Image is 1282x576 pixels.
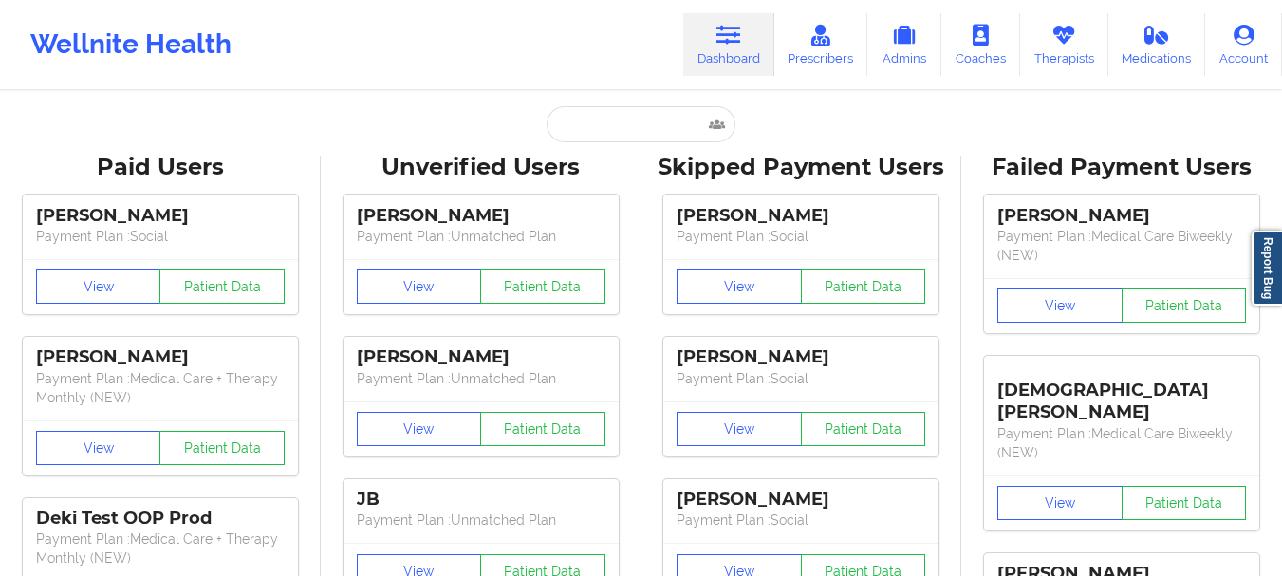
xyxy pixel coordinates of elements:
[655,153,949,182] div: Skipped Payment Users
[159,431,285,465] button: Patient Data
[1108,13,1206,76] a: Medications
[357,205,605,227] div: [PERSON_NAME]
[36,205,285,227] div: [PERSON_NAME]
[677,511,925,530] p: Payment Plan : Social
[357,511,605,530] p: Payment Plan : Unmatched Plan
[1020,13,1108,76] a: Therapists
[1122,486,1247,520] button: Patient Data
[941,13,1020,76] a: Coaches
[36,369,285,407] p: Payment Plan : Medical Care + Therapy Monthly (NEW)
[997,424,1246,462] p: Payment Plan : Medical Care Biweekly (NEW)
[1205,13,1282,76] a: Account
[334,153,628,182] div: Unverified Users
[997,205,1246,227] div: [PERSON_NAME]
[677,346,925,368] div: [PERSON_NAME]
[36,346,285,368] div: [PERSON_NAME]
[683,13,774,76] a: Dashboard
[997,288,1123,323] button: View
[975,153,1269,182] div: Failed Payment Users
[36,269,161,304] button: View
[13,153,307,182] div: Paid Users
[159,269,285,304] button: Patient Data
[867,13,941,76] a: Admins
[357,412,482,446] button: View
[801,269,926,304] button: Patient Data
[1122,288,1247,323] button: Patient Data
[357,346,605,368] div: [PERSON_NAME]
[997,486,1123,520] button: View
[677,369,925,388] p: Payment Plan : Social
[480,412,605,446] button: Patient Data
[677,412,802,446] button: View
[36,508,285,530] div: Deki Test OOP Prod
[357,269,482,304] button: View
[36,431,161,465] button: View
[677,269,802,304] button: View
[774,13,868,76] a: Prescribers
[357,489,605,511] div: JB
[36,227,285,246] p: Payment Plan : Social
[36,530,285,567] p: Payment Plan : Medical Care + Therapy Monthly (NEW)
[357,227,605,246] p: Payment Plan : Unmatched Plan
[357,369,605,388] p: Payment Plan : Unmatched Plan
[480,269,605,304] button: Patient Data
[1252,231,1282,306] a: Report Bug
[801,412,926,446] button: Patient Data
[997,365,1246,423] div: [DEMOGRAPHIC_DATA][PERSON_NAME]
[677,227,925,246] p: Payment Plan : Social
[997,227,1246,265] p: Payment Plan : Medical Care Biweekly (NEW)
[677,489,925,511] div: [PERSON_NAME]
[677,205,925,227] div: [PERSON_NAME]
